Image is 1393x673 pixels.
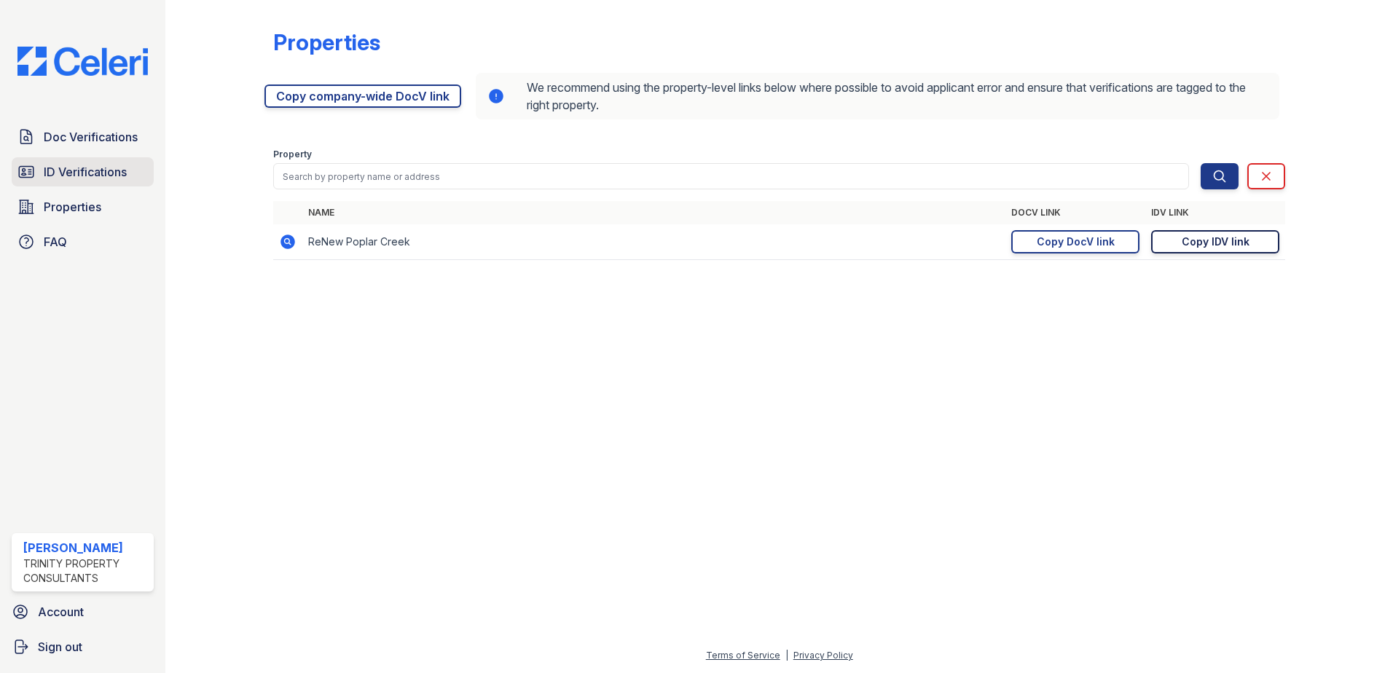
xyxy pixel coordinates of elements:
div: [PERSON_NAME] [23,539,148,556]
a: Doc Verifications [12,122,154,151]
a: Account [6,597,160,626]
a: ID Verifications [12,157,154,186]
label: Property [273,149,312,160]
span: ID Verifications [44,163,127,181]
a: Terms of Service [706,650,780,661]
a: Properties [12,192,154,221]
div: Copy DocV link [1037,235,1115,249]
td: ReNew Poplar Creek [302,224,1005,260]
span: FAQ [44,233,67,251]
th: Name [302,201,1005,224]
a: Sign out [6,632,160,661]
a: Copy DocV link [1011,230,1139,253]
div: We recommend using the property-level links below where possible to avoid applicant error and ens... [476,73,1279,119]
div: Copy IDV link [1182,235,1249,249]
div: Trinity Property Consultants [23,556,148,586]
div: | [785,650,788,661]
input: Search by property name or address [273,163,1189,189]
span: Doc Verifications [44,128,138,146]
div: Properties [273,29,380,55]
th: DocV Link [1005,201,1145,224]
img: CE_Logo_Blue-a8612792a0a2168367f1c8372b55b34899dd931a85d93a1a3d3e32e68fde9ad4.png [6,47,160,76]
a: Privacy Policy [793,650,853,661]
th: IDV Link [1145,201,1285,224]
a: Copy company-wide DocV link [264,84,461,108]
a: FAQ [12,227,154,256]
span: Sign out [38,638,82,656]
span: Properties [44,198,101,216]
a: Copy IDV link [1151,230,1279,253]
span: Account [38,603,84,621]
